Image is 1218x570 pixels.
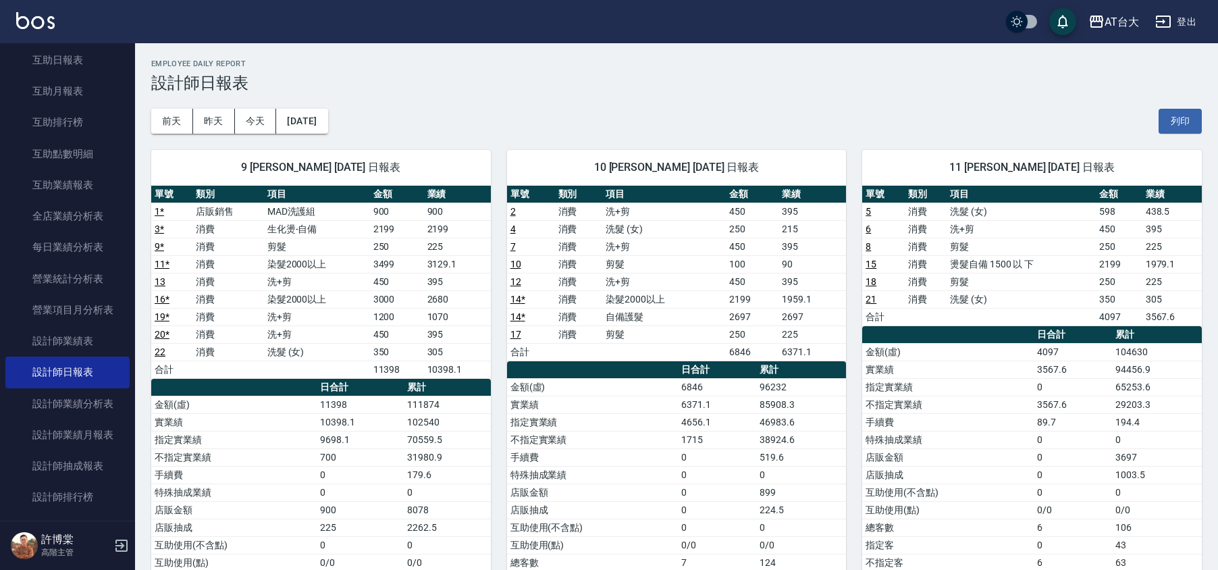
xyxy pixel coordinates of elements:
[510,276,521,287] a: 12
[778,343,846,361] td: 6371.1
[1142,273,1202,290] td: 225
[507,186,847,361] table: a dense table
[862,519,1034,536] td: 總客數
[602,186,725,203] th: 項目
[151,396,317,413] td: 金額(虛)
[424,238,491,255] td: 225
[404,466,491,484] td: 179.6
[726,220,778,238] td: 250
[404,519,491,536] td: 2262.5
[1096,308,1142,326] td: 4097
[678,501,756,519] td: 0
[317,519,404,536] td: 225
[555,273,603,290] td: 消費
[424,343,491,361] td: 305
[905,186,947,203] th: 類別
[555,203,603,220] td: 消費
[507,519,679,536] td: 互助使用(不含點)
[778,290,846,308] td: 1959.1
[510,224,516,234] a: 4
[317,466,404,484] td: 0
[602,273,725,290] td: 洗+剪
[370,308,424,326] td: 1200
[1142,238,1202,255] td: 225
[5,513,130,544] a: 商品銷售排行榜
[905,273,947,290] td: 消費
[1034,501,1112,519] td: 0/0
[151,519,317,536] td: 店販抽成
[424,290,491,308] td: 2680
[756,431,846,448] td: 38924.6
[778,220,846,238] td: 215
[602,326,725,343] td: 剪髮
[862,448,1034,466] td: 店販金額
[756,361,846,379] th: 累計
[264,290,370,308] td: 染髮2000以上
[317,484,404,501] td: 0
[5,326,130,357] a: 設計師業績表
[192,290,264,308] td: 消費
[192,343,264,361] td: 消費
[602,203,725,220] td: 洗+剪
[264,238,370,255] td: 剪髮
[678,431,756,448] td: 1715
[678,466,756,484] td: 0
[1096,186,1142,203] th: 金額
[151,109,193,134] button: 前天
[424,273,491,290] td: 395
[1034,326,1112,344] th: 日合計
[678,519,756,536] td: 0
[317,379,404,396] th: 日合計
[507,466,679,484] td: 特殊抽成業績
[151,501,317,519] td: 店販金額
[947,238,1096,255] td: 剪髮
[1112,431,1202,448] td: 0
[507,343,555,361] td: 合計
[726,273,778,290] td: 450
[778,255,846,273] td: 90
[41,533,110,546] h5: 許博棠
[1150,9,1202,34] button: 登出
[678,413,756,431] td: 4656.1
[276,109,327,134] button: [DATE]
[5,170,130,201] a: 互助業績報表
[862,186,904,203] th: 單號
[424,255,491,273] td: 3129.1
[1034,519,1112,536] td: 6
[11,532,38,559] img: Person
[756,484,846,501] td: 899
[947,255,1096,273] td: 燙髮自備 1500 以 下
[1112,361,1202,378] td: 94456.9
[1034,484,1112,501] td: 0
[5,294,130,326] a: 營業項目月分析表
[1096,203,1142,220] td: 598
[555,220,603,238] td: 消費
[678,484,756,501] td: 0
[404,396,491,413] td: 111874
[264,203,370,220] td: MAD洗護組
[507,536,679,554] td: 互助使用(點)
[1112,519,1202,536] td: 106
[866,276,876,287] a: 18
[424,220,491,238] td: 2199
[507,186,555,203] th: 單號
[264,343,370,361] td: 洗髮 (女)
[41,546,110,559] p: 高階主管
[1034,448,1112,466] td: 0
[317,536,404,554] td: 0
[905,220,947,238] td: 消費
[778,273,846,290] td: 395
[756,378,846,396] td: 96232
[192,238,264,255] td: 消費
[726,290,778,308] td: 2199
[167,161,475,174] span: 9 [PERSON_NAME] [DATE] 日報表
[151,59,1202,68] h2: Employee Daily Report
[778,203,846,220] td: 395
[5,388,130,419] a: 設計師業績分析表
[1096,255,1142,273] td: 2199
[151,536,317,554] td: 互助使用(不含點)
[947,273,1096,290] td: 剪髮
[862,361,1034,378] td: 實業績
[151,361,192,378] td: 合計
[862,501,1034,519] td: 互助使用(點)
